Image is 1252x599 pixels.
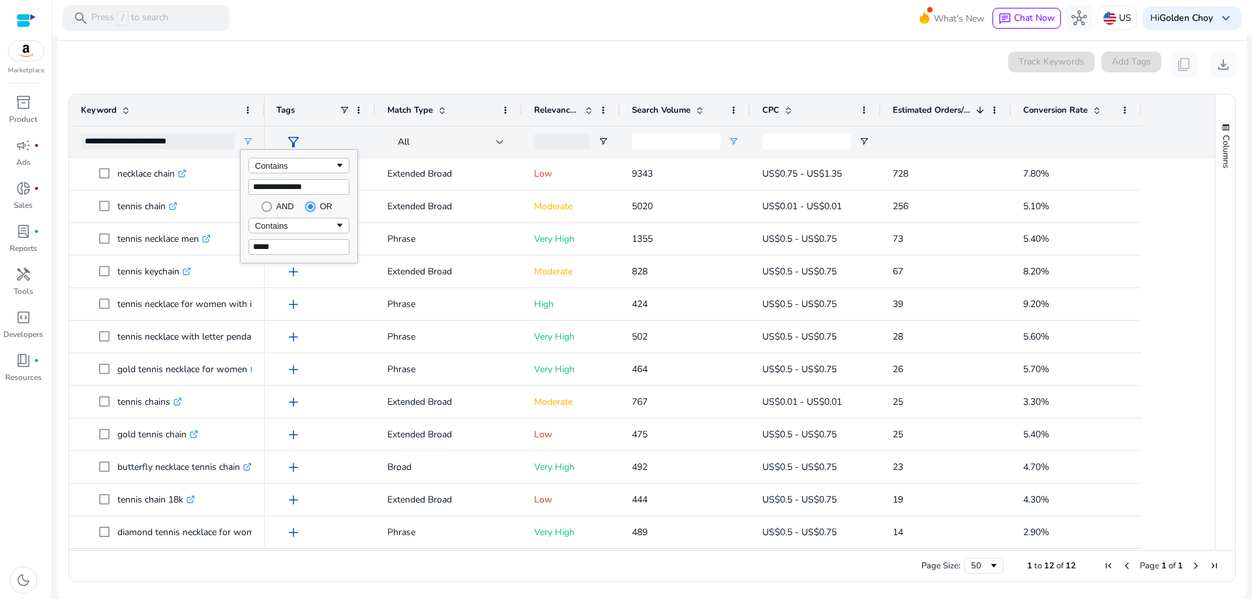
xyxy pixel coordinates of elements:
[534,160,608,187] p: Low
[893,265,903,278] span: 67
[893,168,908,180] span: 728
[240,149,358,263] div: Column Filter
[632,526,648,538] span: 489
[632,428,648,441] span: 475
[34,229,39,234] span: fiber_manual_record
[286,362,301,377] span: add
[117,11,128,25] span: /
[1023,200,1049,212] span: 5.10%
[1071,10,1087,26] span: hub
[117,226,211,252] p: tennis necklace men
[117,454,252,480] p: butterfly necklace tennis chain
[286,427,301,443] span: add
[893,104,971,116] span: Estimated Orders/Month
[320,201,332,211] div: OR
[632,134,721,149] input: Search Volume Filter Input
[117,388,182,415] p: tennis chains
[1066,5,1092,31] button: hub
[762,134,851,149] input: CPC Filter Input
[1023,493,1049,506] span: 4.30%
[117,193,177,220] p: tennis chain
[632,104,691,116] span: Search Volume
[893,526,903,538] span: 14
[1023,363,1049,375] span: 5.70%
[248,179,350,195] input: Filter Value
[893,233,903,245] span: 73
[632,265,648,278] span: 828
[73,10,89,26] span: search
[534,193,608,220] p: Moderate
[1140,560,1159,572] span: Page
[893,493,903,506] span: 19
[117,258,191,285] p: tennis keychain
[286,329,301,345] span: add
[286,492,301,508] span: add
[3,329,43,340] p: Developers
[16,353,31,368] span: book_4
[16,310,31,325] span: code_blocks
[34,358,39,363] span: fiber_manual_record
[16,95,31,110] span: inventory_2
[1023,298,1049,310] span: 9.20%
[14,199,33,211] p: Sales
[632,330,648,343] span: 502
[893,428,903,441] span: 25
[117,421,198,448] p: gold tennis chain
[1023,233,1049,245] span: 5.40%
[117,356,259,383] p: gold tennis necklace for women
[91,11,168,25] p: Press to search
[276,104,295,116] span: Tags
[632,298,648,310] span: 424
[893,461,903,473] span: 23
[387,258,511,285] p: Extended Broad
[387,193,511,220] p: Extended Broad
[81,134,235,149] input: Keyword Filter Input
[762,104,779,116] span: CPC
[598,136,608,147] button: Open Filter Menu
[762,493,837,506] span: US$0.5 - US$0.75
[387,104,433,116] span: Match Type
[117,160,186,187] p: necklace chain
[534,519,608,546] p: Very High
[9,113,37,125] p: Product
[276,201,293,211] div: AND
[1066,560,1076,572] span: 12
[16,138,31,153] span: campaign
[1122,561,1132,571] div: Previous Page
[1161,560,1167,572] span: 1
[286,525,301,540] span: add
[934,7,985,30] span: What's New
[1034,560,1042,572] span: to
[243,136,253,147] button: Open Filter Menu
[16,156,31,168] p: Ads
[534,104,580,116] span: Relevance Score
[14,285,33,297] p: Tools
[117,323,271,350] p: tennis necklace with letter pendant
[286,460,301,475] span: add
[387,356,511,383] p: Phrase
[1103,12,1116,25] img: us.svg
[16,572,31,588] span: dark_mode
[117,291,283,317] p: tennis necklace for women with initial
[248,158,350,173] div: Filtering operator
[762,265,837,278] span: US$0.5 - US$0.75
[762,330,837,343] span: US$0.5 - US$0.75
[632,200,653,212] span: 5020
[534,454,608,480] p: Very High
[387,323,511,350] p: Phrase
[1014,12,1055,24] span: Chat Now
[286,134,301,150] span: filter_alt
[992,8,1061,29] button: chatChat Now
[762,461,837,473] span: US$0.5 - US$0.75
[387,160,511,187] p: Extended Broad
[16,224,31,239] span: lab_profile
[34,186,39,191] span: fiber_manual_record
[893,200,908,212] span: 256
[387,226,511,252] p: Phrase
[534,421,608,448] p: Low
[1119,7,1131,29] p: US
[762,298,837,310] span: US$0.5 - US$0.75
[1027,560,1032,572] span: 1
[286,264,301,280] span: add
[1103,561,1114,571] div: First Page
